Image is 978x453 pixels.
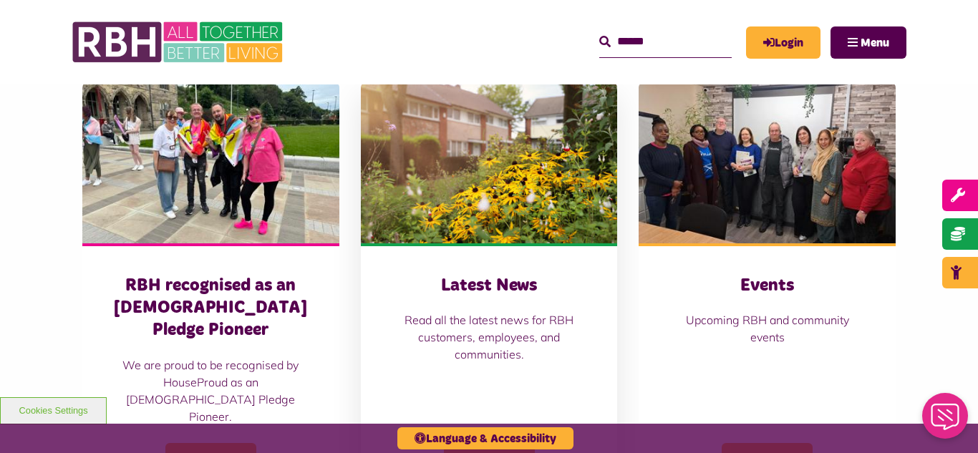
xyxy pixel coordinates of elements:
[397,427,573,449] button: Language & Accessibility
[72,14,286,70] img: RBH
[599,26,732,57] input: Search
[639,83,896,243] img: Group photo of customers and colleagues at Spotland Community Centre
[667,311,867,346] p: Upcoming RBH and community events
[667,275,867,297] h3: Events
[389,275,589,297] h3: Latest News
[746,26,820,59] a: MyRBH
[82,83,339,243] img: RBH customers and colleagues at the Rochdale Pride event outside the town hall
[111,356,311,425] p: We are proud to be recognised by HouseProud as an [DEMOGRAPHIC_DATA] Pledge Pioneer.
[914,389,978,453] iframe: Netcall Web Assistant for live chat
[831,26,906,59] button: Navigation
[361,83,618,243] img: SAZ MEDIA RBH HOUSING4
[389,311,589,363] p: Read all the latest news for RBH customers, employees, and communities.
[111,275,311,342] h3: RBH recognised as an [DEMOGRAPHIC_DATA] Pledge Pioneer
[861,37,889,49] span: Menu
